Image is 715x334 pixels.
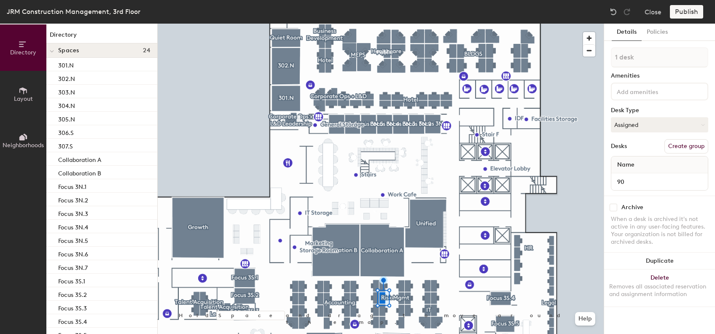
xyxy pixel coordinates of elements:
p: 306.S [58,127,74,137]
p: Focus 3S.1 [58,275,85,285]
div: Desks [611,143,627,150]
p: Collaboration B [58,167,101,177]
p: 305.N [58,113,75,123]
span: Directory [10,49,36,56]
span: Layout [14,95,33,102]
div: JRM Construction Management, 3rd Floor [7,6,140,17]
p: Focus 3N.3 [58,208,88,218]
button: Help [575,312,595,326]
input: Add amenities [615,86,691,96]
p: Focus 3S.4 [58,316,87,326]
p: 304.N [58,100,75,110]
p: Collaboration A [58,154,101,164]
p: 307.S [58,140,73,150]
h1: Directory [46,30,157,43]
img: Redo [623,8,631,16]
span: Spaces [58,47,79,54]
button: Assigned [611,117,708,132]
p: Focus 3S.2 [58,289,87,299]
button: DeleteRemoves all associated reservation and assignment information [604,269,715,307]
button: Details [612,24,642,41]
p: 302.N [58,73,75,83]
p: Focus 3N.6 [58,248,88,258]
p: 303.N [58,86,75,96]
div: Amenities [611,73,708,79]
div: Archive [621,204,643,211]
div: Removes all associated reservation and assignment information [609,283,710,298]
div: Desk Type [611,107,708,114]
p: 301.N [58,59,74,69]
button: Duplicate [604,253,715,269]
input: Unnamed desk [613,176,706,188]
p: Focus 3N.4 [58,221,88,231]
p: Focus 3N.5 [58,235,88,245]
p: Focus 3N.1 [58,181,86,191]
span: 24 [143,47,151,54]
p: Focus 3S.3 [58,302,87,312]
div: When a desk is archived it's not active in any user-facing features. Your organization is not bil... [611,215,708,246]
span: Neighborhoods [3,142,44,149]
p: Focus 3N.2 [58,194,88,204]
button: Close [645,5,661,19]
button: Policies [642,24,673,41]
button: Create group [664,139,708,154]
img: Undo [609,8,618,16]
p: Focus 3N.7 [58,262,88,272]
span: Name [613,157,639,172]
